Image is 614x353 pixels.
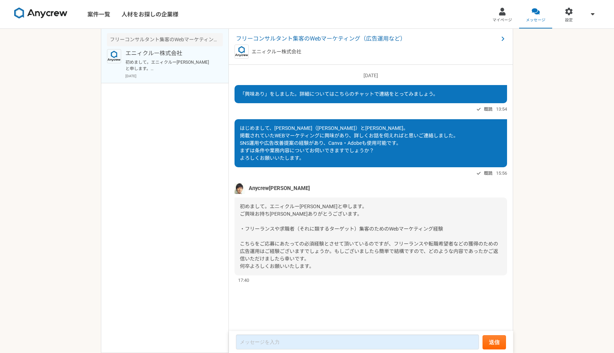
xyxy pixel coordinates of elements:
[240,125,458,161] span: はじめまして、[PERSON_NAME]（[PERSON_NAME]）と[PERSON_NAME]。 掲載されていたWEBマーケティングに興味があり、詳しくお話を伺えればと思いご連絡しました。 ...
[483,335,506,349] button: 送信
[496,106,507,112] span: 13:54
[252,48,301,56] p: エニィクルー株式会社
[125,49,213,58] p: エニィクルー株式会社
[484,105,492,114] span: 既読
[235,72,507,79] p: [DATE]
[240,204,498,269] span: 初めまして。エニィクルー[PERSON_NAME]と申します。 ご興味お持ち[PERSON_NAME]ありがとうございます。 ・フリーランスや求職者（それに類するターゲット）集客のためのWebマ...
[235,183,245,194] img: naoya%E3%81%AE%E3%82%B3%E3%83%92%E3%82%9A%E3%83%BC.jpeg
[235,44,249,59] img: logo_text_blue_01.png
[484,169,492,178] span: 既読
[107,33,223,46] div: フリーコンサルタント集客のWebマーケティング（広告運用など）
[14,7,68,19] img: 8DqYSo04kwAAAAASUVORK5CYII=
[249,184,310,192] span: Anycrew[PERSON_NAME]
[107,49,121,63] img: logo_text_blue_01.png
[526,17,545,23] span: メッセージ
[125,73,223,79] p: [DATE]
[496,170,507,176] span: 15:56
[240,91,438,97] span: 「興味あり」をしました。詳細についてはこちらのチャットで連絡をとってみましょう。
[125,59,213,72] p: 初めまして。エニィクルー[PERSON_NAME]と申します。 ご興味お持ち[PERSON_NAME]ありがとうございます。 ・フリーランスや求職者（それに類するターゲット）集客のためのWebマ...
[238,277,249,284] span: 17:40
[236,35,499,43] span: フリーコンサルタント集客のWebマーケティング（広告運用など）
[565,17,573,23] span: 設定
[492,17,512,23] span: マイページ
